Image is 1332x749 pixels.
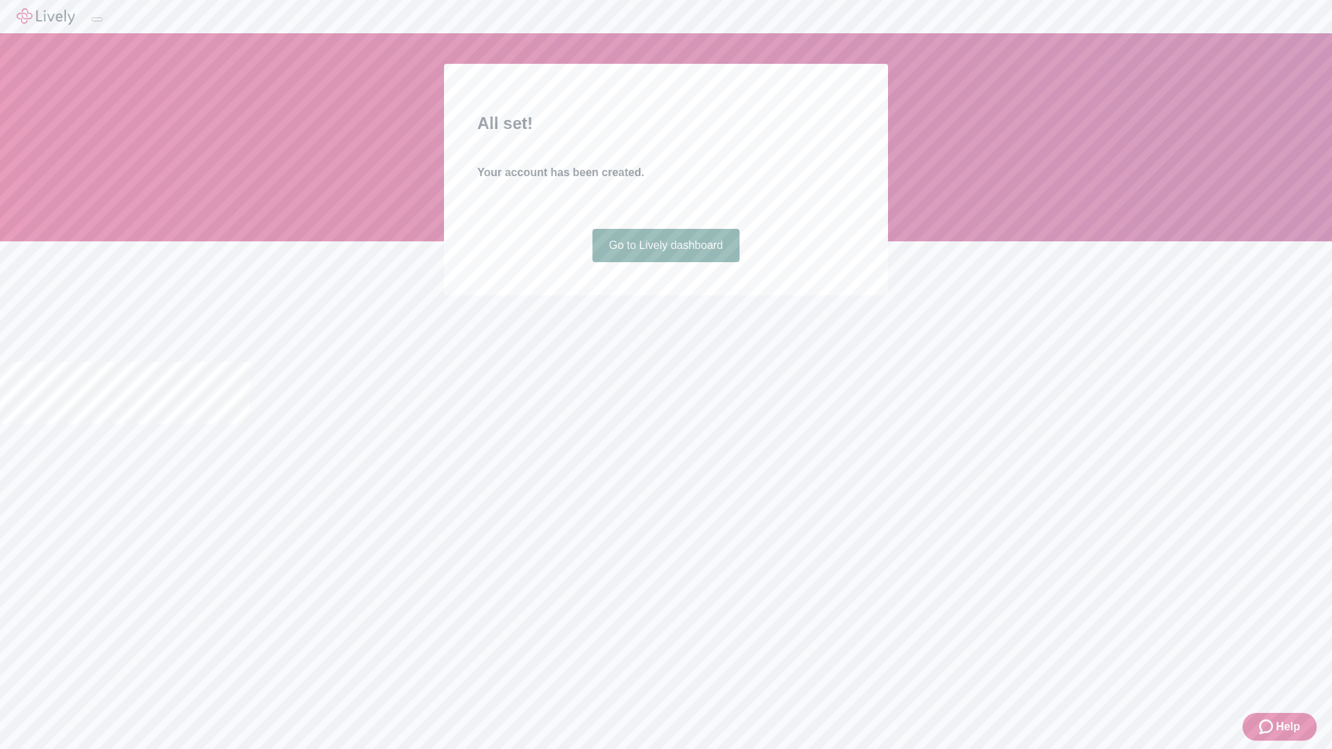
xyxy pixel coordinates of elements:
[92,17,103,21] button: Log out
[17,8,75,25] img: Lively
[477,111,855,136] h2: All set!
[477,164,855,181] h4: Your account has been created.
[592,229,740,262] a: Go to Lively dashboard
[1243,713,1317,741] button: Zendesk support iconHelp
[1276,718,1300,735] span: Help
[1259,718,1276,735] svg: Zendesk support icon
